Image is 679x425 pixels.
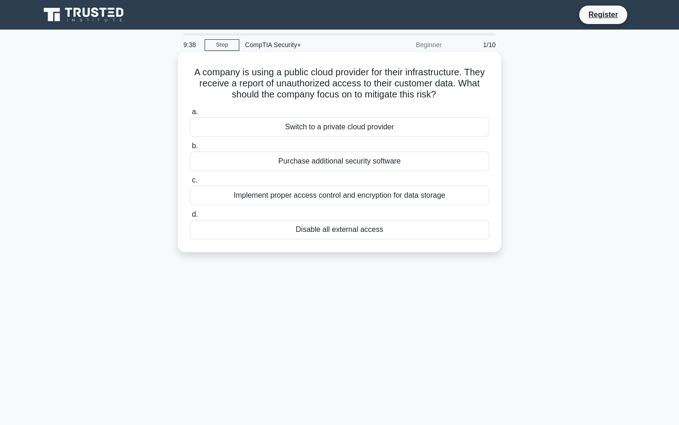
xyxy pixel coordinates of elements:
div: 9:38 [178,36,205,54]
div: Switch to a private cloud provider [190,117,489,137]
div: Implement proper access control and encryption for data storage [190,186,489,205]
span: b. [192,142,198,150]
a: Register [583,9,624,20]
span: a. [192,108,198,115]
div: CompTIA Security+ [239,36,366,54]
h5: A company is using a public cloud provider for their infrastructure. They receive a report of una... [189,67,490,101]
div: Disable all external access [190,220,489,239]
a: Stop [205,39,239,51]
div: 1/10 [447,36,501,54]
span: d. [192,210,198,218]
div: Beginner [366,36,447,54]
div: Purchase additional security software [190,152,489,171]
span: c. [192,176,197,184]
